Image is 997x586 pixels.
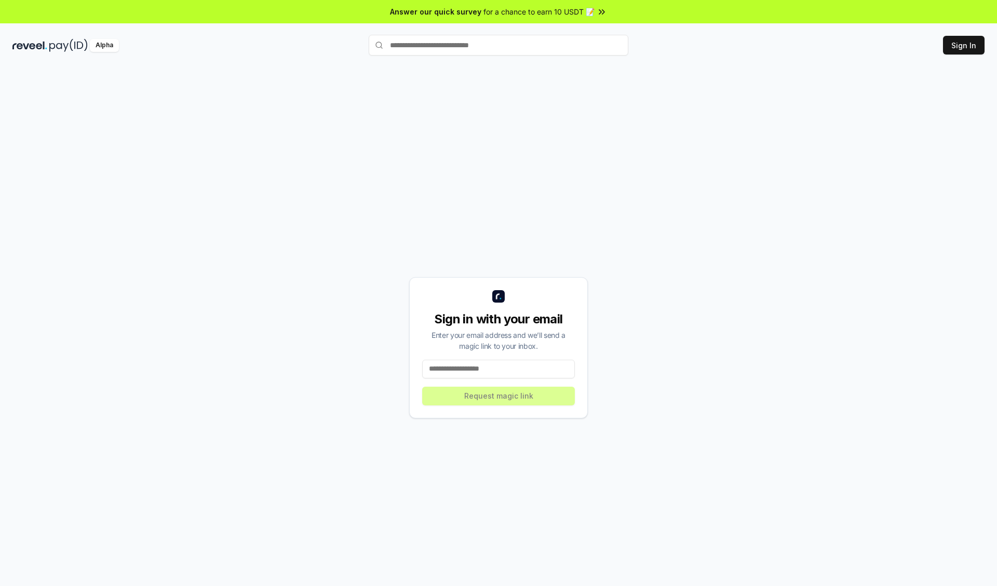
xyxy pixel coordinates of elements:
span: Answer our quick survey [390,6,481,17]
div: Sign in with your email [422,311,575,328]
div: Enter your email address and we’ll send a magic link to your inbox. [422,330,575,351]
img: logo_small [492,290,505,303]
img: reveel_dark [12,39,47,52]
button: Sign In [943,36,985,54]
div: Alpha [90,39,119,52]
span: for a chance to earn 10 USDT 📝 [483,6,595,17]
img: pay_id [49,39,88,52]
